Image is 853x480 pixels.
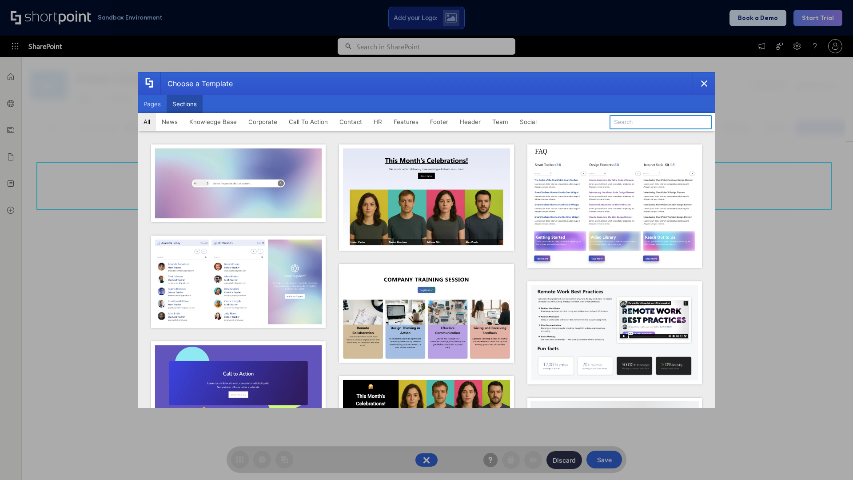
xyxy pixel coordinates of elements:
button: Corporate [243,113,283,131]
button: All [138,113,156,131]
div: Choose a Template [160,72,233,95]
button: HR [368,113,388,131]
button: Call To Action [283,113,334,131]
div: template selector [138,72,715,408]
button: Team [486,113,514,131]
button: Knowledge Base [183,113,243,131]
input: Search [610,115,712,129]
button: Header [454,113,486,131]
button: Pages [138,95,167,113]
button: Sections [167,95,203,113]
button: Social [514,113,542,131]
button: News [156,113,183,131]
iframe: Chat Widget [809,437,853,480]
button: Contact [334,113,368,131]
button: Footer [424,113,454,131]
button: Features [388,113,424,131]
